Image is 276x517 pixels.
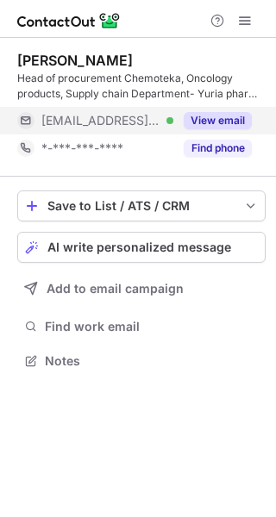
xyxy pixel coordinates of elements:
button: AI write personalized message [17,232,266,263]
button: Add to email campaign [17,273,266,304]
img: ContactOut v5.3.10 [17,10,121,31]
div: [PERSON_NAME] [17,52,133,69]
button: Find work email [17,315,266,339]
span: [EMAIL_ADDRESS][DOMAIN_NAME] [41,113,160,128]
span: Add to email campaign [47,282,184,296]
button: Reveal Button [184,112,252,129]
div: Head of procurement Chemoteka, Oncology products, Supply chain Department- Yuria pharm LLC [17,71,266,102]
span: Notes [45,353,259,369]
button: save-profile-one-click [17,190,266,221]
div: Save to List / ATS / CRM [47,199,235,213]
span: AI write personalized message [47,240,231,254]
span: Find work email [45,319,259,334]
button: Reveal Button [184,140,252,157]
button: Notes [17,349,266,373]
